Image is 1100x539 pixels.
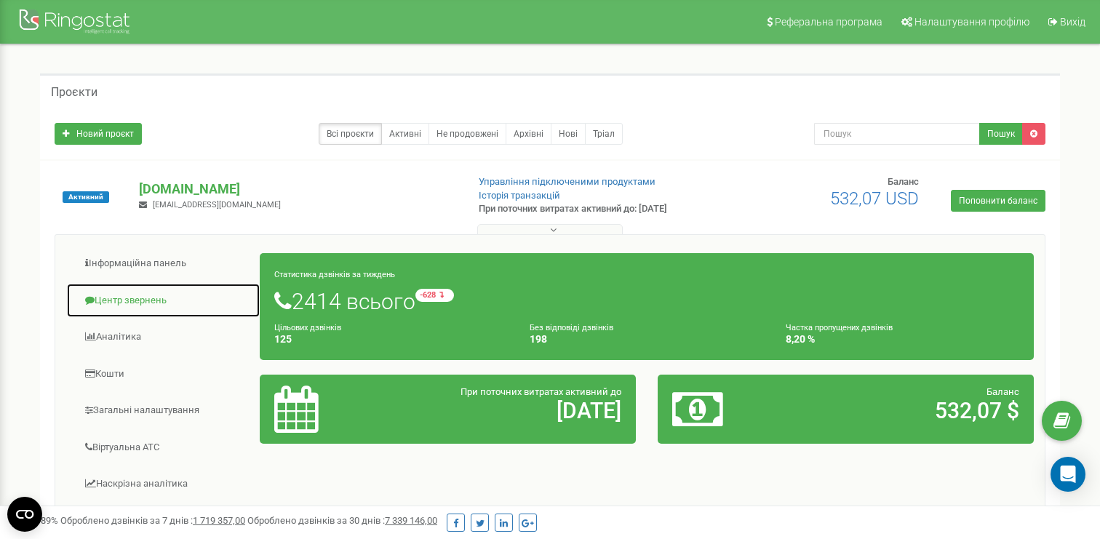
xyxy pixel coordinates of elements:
[7,497,42,532] button: Open CMP widget
[979,123,1023,145] button: Пошук
[63,191,109,203] span: Активний
[461,386,621,397] span: При поточних витратах активний до
[139,180,455,199] p: [DOMAIN_NAME]
[274,323,341,332] small: Цільових дзвінків
[51,86,97,99] h5: Проєкти
[786,334,1019,345] h4: 8,20 %
[795,399,1019,423] h2: 532,07 $
[66,283,260,319] a: Центр звернень
[193,515,245,526] u: 1 719 357,00
[479,176,655,187] a: Управління підключеними продуктами
[247,515,437,526] span: Оброблено дзвінків за 30 днів :
[775,16,882,28] span: Реферальна програма
[506,123,551,145] a: Архівні
[381,123,429,145] a: Активні
[66,393,260,428] a: Загальні налаштування
[530,323,613,332] small: Без відповіді дзвінків
[914,16,1029,28] span: Налаштування профілю
[60,515,245,526] span: Оброблено дзвінків за 7 днів :
[66,503,260,539] a: Колбек
[66,466,260,502] a: Наскрізна аналітика
[1060,16,1085,28] span: Вихід
[429,123,506,145] a: Не продовжені
[479,202,710,216] p: При поточних витратах активний до: [DATE]
[397,399,621,423] h2: [DATE]
[786,323,893,332] small: Частка пропущених дзвінків
[814,123,980,145] input: Пошук
[530,334,763,345] h4: 198
[830,188,919,209] span: 532,07 USD
[951,190,1045,212] a: Поповнити баланс
[274,289,1019,314] h1: 2414 всього
[55,123,142,145] a: Новий проєкт
[415,289,454,302] small: -628
[1051,457,1085,492] div: Open Intercom Messenger
[551,123,586,145] a: Нові
[66,430,260,466] a: Віртуальна АТС
[888,176,919,187] span: Баланс
[66,246,260,282] a: Інформаційна панель
[585,123,623,145] a: Тріал
[66,319,260,355] a: Аналiтика
[479,190,560,201] a: Історія транзакцій
[66,356,260,392] a: Кошти
[319,123,382,145] a: Всі проєкти
[987,386,1019,397] span: Баланс
[274,334,508,345] h4: 125
[274,270,395,279] small: Статистика дзвінків за тиждень
[385,515,437,526] u: 7 339 146,00
[153,200,281,209] span: [EMAIL_ADDRESS][DOMAIN_NAME]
